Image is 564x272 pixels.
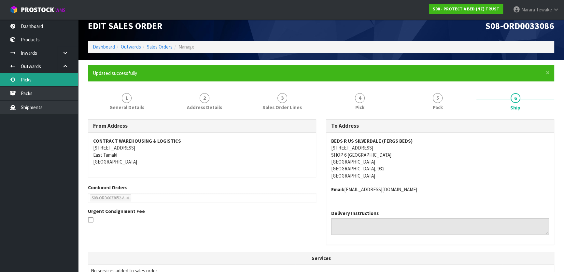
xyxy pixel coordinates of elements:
span: Tewake [536,7,552,13]
label: Urgent Consignment Fee [88,208,145,215]
h3: To Address [331,123,549,129]
address: [STREET_ADDRESS] SHOP 6 [GEOGRAPHIC_DATA] [GEOGRAPHIC_DATA] [GEOGRAPHIC_DATA], 932 [GEOGRAPHIC_DATA] [331,137,549,179]
span: Pack [433,104,443,111]
small: WMS [55,7,65,13]
strong: S08 - PROTECT A BED (NZ) TRUST [433,6,500,12]
span: Manage [178,44,194,50]
a: Outwards [121,44,141,50]
span: 3 [277,93,287,103]
label: Delivery Instructions [331,210,379,217]
strong: BEDS R US SILVERDALE (FERGS BEDS) [331,138,413,144]
span: S08-ORD0033052-A [92,195,124,201]
th: Services [88,252,554,265]
strong: CONTRACT WAREHOUSING & LOGISTICS [93,138,181,144]
span: Updated successfully [93,70,137,76]
span: Address Details [187,104,222,111]
a: Sales Orders [147,44,173,50]
img: cube-alt.png [10,6,18,14]
span: ProStock [21,6,54,14]
span: 6 [511,93,520,103]
span: 2 [200,93,209,103]
span: Ship [510,104,520,111]
span: 4 [355,93,365,103]
span: Pick [355,104,364,111]
h3: From Address [93,123,311,129]
span: Sales Order Lines [262,104,302,111]
span: Marara [521,7,535,13]
strong: email [331,186,344,193]
span: 5 [433,93,443,103]
span: General Details [109,104,144,111]
span: × [546,68,550,77]
span: 1 [122,93,132,103]
label: Combined Orders [88,184,127,191]
address: [STREET_ADDRESS] East Tamaki [GEOGRAPHIC_DATA] [93,137,311,165]
a: Dashboard [93,44,115,50]
span: S08-ORD0033086 [485,20,554,32]
span: Edit Sales Order [88,20,162,32]
a: S08 - PROTECT A BED (NZ) TRUST [429,4,503,14]
address: [EMAIL_ADDRESS][DOMAIN_NAME] [331,186,549,193]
